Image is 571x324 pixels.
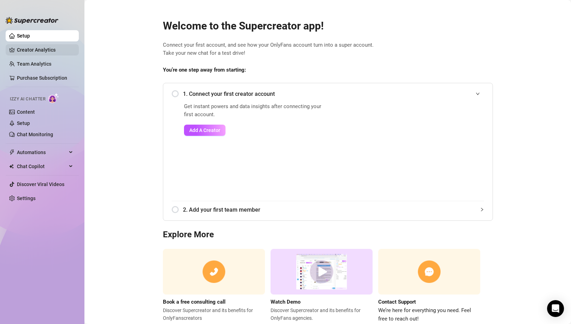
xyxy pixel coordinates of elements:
a: Add A Creator [184,125,326,136]
img: Chat Copilot [9,164,14,169]
span: expanded [476,92,480,96]
span: Izzy AI Chatter [10,96,45,103]
img: contact support [378,249,480,295]
span: collapsed [480,207,484,212]
span: 2. Add your first team member [183,205,484,214]
span: 1. Connect your first creator account [183,90,484,98]
span: Chat Copilot [17,161,67,172]
a: Team Analytics [17,61,51,67]
div: 1. Connect your first creator account [172,85,484,103]
h2: Welcome to the Supercreator app! [163,19,493,33]
span: Add A Creator [189,127,220,133]
span: Connect your first account, and see how your OnlyFans account turn into a super account. Take you... [163,41,493,58]
div: Open Intercom Messenger [547,300,564,317]
span: Discover Supercreator and its benefits for OnlyFans creators [163,306,265,322]
a: Chat Monitoring [17,132,53,137]
img: consulting call [163,249,265,295]
a: Content [17,109,35,115]
a: Creator Analytics [17,44,73,55]
strong: Book a free consulting call [163,299,226,305]
strong: You’re one step away from starting: [163,67,246,73]
span: Get instant powers and data insights after connecting your first account. [184,103,326,119]
a: Purchase Subscription [17,72,73,84]
img: AI Chatter [48,93,59,103]
span: Automations [17,147,67,158]
a: Watch DemoDiscover Supercreator and its benefits for OnlyFans agencies. [271,249,373,323]
button: Add A Creator [184,125,226,136]
a: Discover Viral Videos [17,181,64,187]
img: logo-BBDzfeDw.svg [6,17,58,24]
div: 2. Add your first team member [172,201,484,218]
a: Book a free consulting callDiscover Supercreator and its benefits for OnlyFanscreators [163,249,265,323]
a: Setup [17,33,30,39]
a: Settings [17,196,36,201]
strong: Watch Demo [271,299,300,305]
a: Setup [17,120,30,126]
span: We’re here for everything you need. Feel free to reach out! [378,306,480,323]
img: supercreator demo [271,249,373,295]
span: thunderbolt [9,150,15,155]
h3: Explore More [163,229,493,240]
iframe: Add Creators [343,103,484,192]
span: Discover Supercreator and its benefits for OnlyFans agencies. [271,306,373,322]
strong: Contact Support [378,299,416,305]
